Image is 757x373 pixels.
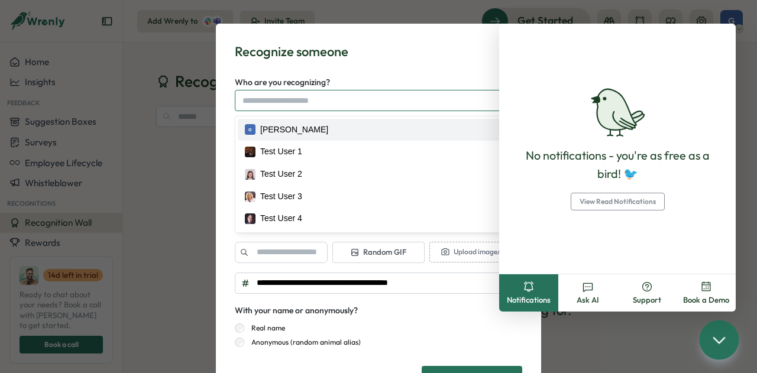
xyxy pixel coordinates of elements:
img: Test User 4 [245,213,255,224]
div: Test User 2 [260,168,302,181]
img: Test User 3 [245,192,255,202]
button: Random GIF [332,242,425,263]
div: Test User 4 [260,212,302,225]
button: Notifications [499,274,558,312]
span: View Read Notifications [580,193,656,210]
button: Ask AI [558,274,617,312]
label: Anonymous (random animal alias) [244,338,361,347]
button: View Read Notifications [571,193,665,210]
span: Ask AI [577,295,599,306]
span: Book a Demo [683,295,729,306]
button: Support [617,274,677,312]
span: Random GIF [350,247,406,258]
label: Real name [244,323,285,333]
span: Notifications [507,295,551,306]
img: Test User 1 [245,147,255,157]
button: Book a Demo [677,274,736,312]
span: Support [633,295,661,306]
div: Test User 3 [260,190,302,203]
span: G [248,127,252,133]
label: Who are you recognizing? [235,76,330,89]
img: Test User 2 [245,169,255,180]
div: With your name or anonymously? [235,304,358,317]
div: [PERSON_NAME] [260,124,328,137]
p: No notifications - you're as free as a bird! 🐦 [513,147,722,183]
div: Test User 1 [260,145,302,158]
div: Recognize someone [235,43,348,61]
